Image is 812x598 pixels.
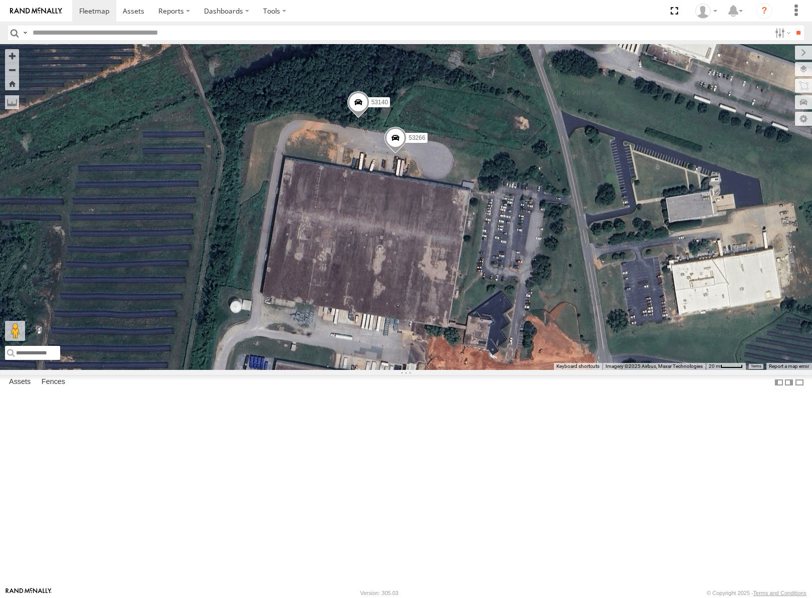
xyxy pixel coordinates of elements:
button: Zoom in [5,49,19,63]
a: Terms and Conditions [753,590,806,596]
label: Search Query [21,26,29,40]
label: Map Settings [795,112,812,126]
label: Measure [5,95,19,109]
span: 53140 [371,99,388,106]
a: Visit our Website [6,588,52,598]
span: Imagery ©2025 Airbus, Maxar Technologies [605,363,703,369]
button: Keyboard shortcuts [556,363,599,370]
button: Zoom out [5,63,19,77]
button: Drag Pegman onto the map to open Street View [5,321,25,341]
a: Report a map error [769,363,809,369]
a: Terms [751,364,761,368]
label: Fences [37,375,70,389]
img: rand-logo.svg [10,8,62,15]
div: © Copyright 2025 - [707,590,806,596]
label: Dock Summary Table to the Left [774,375,784,389]
label: Hide Summary Table [794,375,804,389]
label: Search Filter Options [771,26,792,40]
span: 53266 [409,134,425,141]
div: Miky Transport [692,4,721,19]
div: Version: 305.03 [360,590,398,596]
span: 20 m [709,363,720,369]
label: Assets [4,375,36,389]
button: Map Scale: 20 m per 41 pixels [706,363,746,370]
button: Zoom Home [5,77,19,90]
label: Dock Summary Table to the Right [784,375,794,389]
i: ? [756,3,772,19]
